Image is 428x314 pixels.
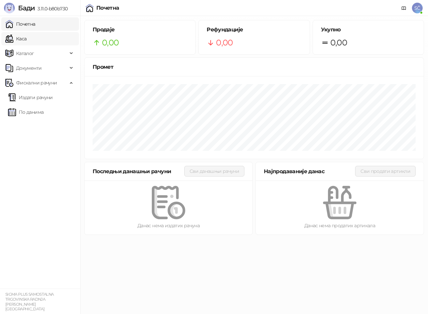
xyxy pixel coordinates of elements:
img: Logo [4,3,15,13]
div: Промет [93,63,416,71]
span: 0,00 [216,36,233,49]
div: Данас нема издатих рачуна [95,222,242,229]
div: Најпродаваније данас [264,167,355,176]
h5: Рефундације [207,26,301,34]
a: Документација [399,3,409,13]
button: Сви продати артикли [355,166,416,177]
span: 3.11.0-b80b730 [35,6,68,12]
span: 0,00 [330,36,347,49]
div: Данас нема продатих артикала [266,222,413,229]
span: 0,00 [102,36,119,49]
div: Последњи данашњи рачуни [93,167,184,176]
a: Издати рачуни [8,91,53,104]
span: SČ [412,3,423,13]
span: Документи [16,61,41,75]
a: По данима [8,105,43,119]
div: Почетна [96,5,119,11]
small: SIGMA PLUS SAMOSTALNA TRGOVINSKA RADNJA [PERSON_NAME] [GEOGRAPHIC_DATA] [5,292,54,311]
a: Каса [5,32,26,45]
span: Фискални рачуни [16,76,57,89]
h5: Продаје [93,26,187,34]
button: Сви данашњи рачуни [184,166,244,177]
a: Почетна [5,17,35,31]
h5: Укупно [321,26,416,34]
span: Каталог [16,47,34,60]
span: Бади [18,4,35,12]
